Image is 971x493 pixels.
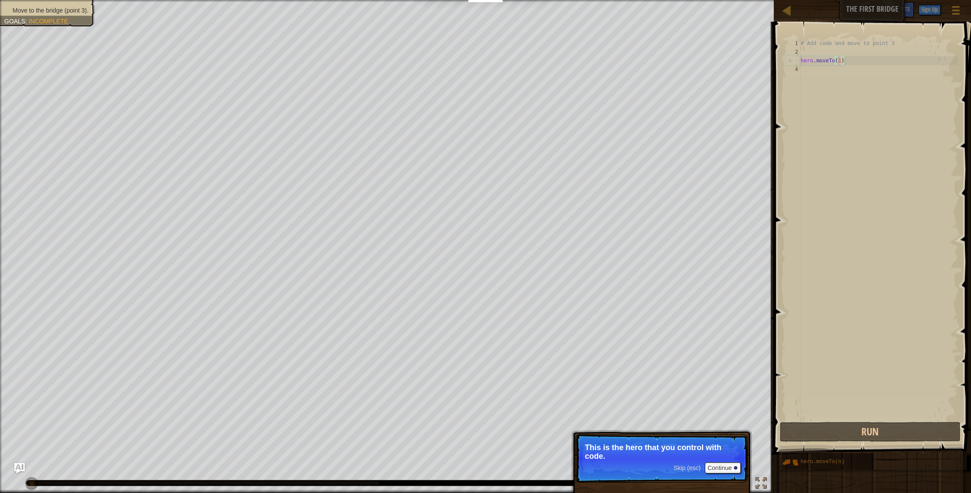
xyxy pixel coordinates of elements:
span: Hints [896,5,910,13]
p: This is the hero that you control with code. [585,443,739,461]
span: Skip (esc) [674,464,701,471]
div: 1 [786,39,801,48]
button: Ask AI [14,463,25,474]
span: hero.moveTo(n) [801,459,844,465]
span: : [25,18,29,25]
span: Move to the bridge (point 3). [13,7,88,14]
div: 2 [786,48,801,56]
button: Show game menu [945,2,967,22]
li: Move to the bridge (point 3). [4,6,88,15]
span: Ask AI [872,5,887,13]
button: Sign Up [919,5,941,15]
div: 4 [786,65,801,74]
span: Goals [4,18,25,25]
button: Ask AI [868,2,891,18]
div: 3 [786,56,801,65]
button: Run [780,422,961,442]
button: Continue [705,462,741,474]
img: portrait.png [782,454,798,470]
span: Incomplete [29,18,68,25]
